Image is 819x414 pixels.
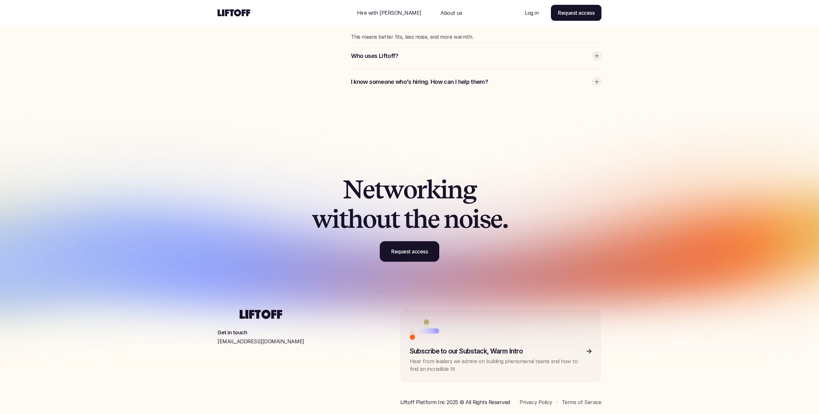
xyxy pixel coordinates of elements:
[558,9,594,17] p: Request access
[218,338,304,345] a: [EMAIL_ADDRESS][DOMAIN_NAME]
[312,204,332,233] span: w
[520,399,552,405] a: Privacy Policy
[426,174,440,204] span: k
[403,174,417,204] span: o
[376,204,391,233] span: u
[441,9,462,17] p: About us
[391,204,399,233] span: t
[490,204,502,233] span: e
[351,52,589,60] p: Who uses Liftoff?
[349,5,429,20] a: Nav Link
[383,174,403,204] span: w
[502,204,508,233] span: .
[551,5,601,21] a: Request access
[525,9,538,17] p: Log in
[357,9,421,17] p: Hire with [PERSON_NAME]
[332,204,339,233] span: i
[362,204,376,233] span: o
[440,174,447,204] span: i
[339,204,347,233] span: t
[459,204,472,233] span: o
[347,204,362,233] span: h
[479,204,490,233] span: s
[412,204,427,233] span: h
[380,241,439,262] a: Request access
[351,33,601,41] p: This means better fits, less noise, and more warmth.
[218,329,247,336] p: Get in touch
[417,174,426,204] span: r
[462,174,476,204] span: g
[400,398,510,406] p: Liftoff Platform Inc 2025 © All Rights Reserved
[351,78,589,86] p: I know someone who's hiring. How can I help them?
[444,204,459,233] span: n
[433,5,470,20] a: Nav Link
[391,248,428,255] p: Request access
[404,204,412,233] span: t
[562,399,601,405] a: Terms of Service
[472,204,479,233] span: i
[447,174,462,204] span: n
[517,5,546,20] a: Nav Link
[374,174,383,204] span: t
[427,204,439,233] span: e
[343,174,362,204] span: N
[362,174,374,204] span: e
